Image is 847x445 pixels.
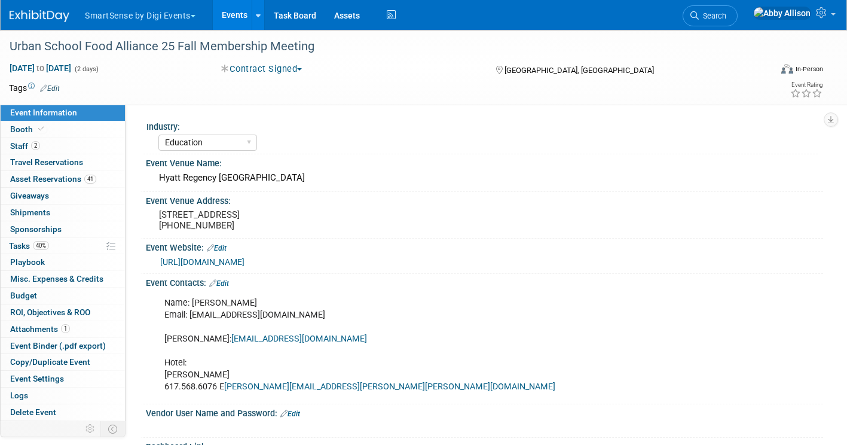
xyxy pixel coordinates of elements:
div: Urban School Food Alliance 25 Fall Membership Meeting [5,36,754,57]
a: Misc. Expenses & Credits [1,271,125,287]
span: Copy/Duplicate Event [10,357,90,367]
div: Event Contacts: [146,274,823,289]
span: [DATE] [DATE] [9,63,72,74]
a: Search [683,5,738,26]
span: Budget [10,291,37,300]
span: Misc. Expenses & Credits [10,274,103,284]
div: Vendor User Name and Password: [146,404,823,420]
img: Format-Inperson.png [781,64,793,74]
span: 2 [31,141,40,150]
div: Event Rating [790,82,822,88]
span: Asset Reservations [10,174,96,184]
a: [URL][DOMAIN_NAME] [160,257,244,267]
a: Event Information [1,105,125,121]
span: 41 [84,175,96,184]
a: Playbook [1,254,125,270]
div: Event Website: [146,239,823,254]
a: Edit [280,410,300,418]
span: Travel Reservations [10,157,83,167]
span: ROI, Objectives & ROO [10,307,90,317]
a: Staff2 [1,138,125,154]
div: Event Venue Name: [146,154,823,169]
span: Sponsorships [10,224,62,234]
td: Personalize Event Tab Strip [80,421,101,437]
a: [EMAIL_ADDRESS][DOMAIN_NAME] [231,334,367,344]
a: [PERSON_NAME][EMAIL_ADDRESS][PERSON_NAME][PERSON_NAME][DOMAIN_NAME] [224,382,555,392]
i: Booth reservation complete [38,126,44,132]
span: to [35,63,46,73]
a: Giveaways [1,188,125,204]
a: Delete Event [1,404,125,420]
a: Shipments [1,205,125,221]
span: Tasks [9,241,49,251]
a: Edit [207,244,227,252]
a: Event Binder (.pdf export) [1,338,125,354]
a: Booth [1,121,125,138]
a: Event Settings [1,371,125,387]
div: Name: [PERSON_NAME] Email: [EMAIL_ADDRESS][DOMAIN_NAME] [PERSON_NAME]: Hotel: [PERSON_NAME] 617.5... [156,291,692,400]
td: Toggle Event Tabs [101,421,126,437]
span: [GEOGRAPHIC_DATA], [GEOGRAPHIC_DATA] [504,66,654,75]
span: Search [699,11,726,20]
a: Copy/Duplicate Event [1,354,125,370]
span: Logs [10,391,28,400]
span: (2 days) [74,65,99,73]
span: Booth [10,124,47,134]
span: Staff [10,141,40,151]
a: Asset Reservations41 [1,171,125,187]
span: 1 [61,324,70,333]
span: Delete Event [10,407,56,417]
div: Hyatt Regency [GEOGRAPHIC_DATA] [155,169,814,187]
a: Logs [1,388,125,404]
img: Abby Allison [753,7,811,20]
div: Industry: [146,118,818,133]
div: In-Person [795,65,823,74]
td: Tags [9,82,60,94]
a: ROI, Objectives & ROO [1,304,125,321]
a: Tasks40% [1,238,125,254]
button: Contract Signed [217,63,307,75]
a: Edit [209,279,229,288]
a: Edit [40,84,60,93]
span: Attachments [10,324,70,334]
span: Event Settings [10,374,64,383]
span: Event Binder (.pdf export) [10,341,106,350]
span: Giveaways [10,191,49,200]
span: Playbook [10,257,45,267]
a: Sponsorships [1,221,125,237]
pre: [STREET_ADDRESS] [PHONE_NUMBER] [159,209,415,231]
div: Event Format [702,62,823,80]
span: Shipments [10,208,50,217]
span: Event Information [10,108,77,117]
img: ExhibitDay [10,10,69,22]
span: 40% [33,241,49,250]
a: Budget [1,288,125,304]
a: Attachments1 [1,321,125,337]
a: Travel Reservations [1,154,125,170]
div: Event Venue Address: [146,192,823,207]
